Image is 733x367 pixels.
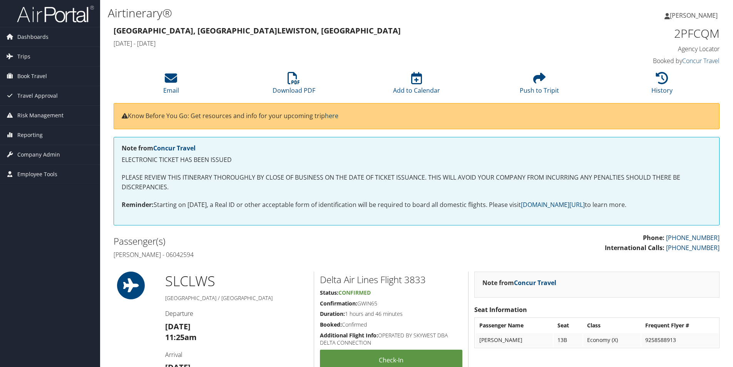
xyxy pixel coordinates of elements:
a: here [325,112,338,120]
strong: Phone: [643,234,664,242]
p: Starting on [DATE], a Real ID or other acceptable form of identification will be required to boar... [122,200,711,210]
strong: Booked: [320,321,342,328]
h4: Booked by [577,57,720,65]
strong: [DATE] [165,321,191,332]
td: Economy (X) [583,333,641,347]
strong: Duration: [320,310,345,317]
a: Concur Travel [514,279,556,287]
h1: Airtinerary® [108,5,519,21]
h4: [DATE] - [DATE] [114,39,565,48]
a: [PERSON_NAME] [664,4,725,27]
h5: Confirmed [320,321,462,329]
h1: SLC LWS [165,272,308,291]
a: Download PDF [273,76,315,95]
p: Know Before You Go: Get resources and info for your upcoming trip [122,111,711,121]
h1: 2PFCQM [577,25,720,42]
span: Travel Approval [17,86,58,105]
h5: 1 hours and 46 minutes [320,310,462,318]
h5: OPERATED BY SKYWEST DBA DELTA CONNECTION [320,332,462,347]
p: ELECTRONIC TICKET HAS BEEN ISSUED [122,155,711,165]
h4: Agency Locator [577,45,720,53]
span: Confirmed [338,289,371,296]
strong: Seat Information [474,305,527,314]
th: Frequent Flyer # [641,319,718,332]
strong: [GEOGRAPHIC_DATA], [GEOGRAPHIC_DATA] Lewiston, [GEOGRAPHIC_DATA] [114,25,401,36]
span: Employee Tools [17,165,57,184]
strong: 11:25am [165,332,197,342]
td: [PERSON_NAME] [475,333,553,347]
th: Passenger Name [475,319,553,332]
span: Company Admin [17,145,60,164]
a: [PHONE_NUMBER] [666,234,720,242]
strong: Note from [122,144,196,152]
th: Class [583,319,641,332]
strong: Confirmation: [320,300,357,307]
span: Reporting [17,125,43,145]
h2: Delta Air Lines Flight 3833 [320,273,462,286]
td: 13B [554,333,582,347]
strong: Additional Flight Info: [320,332,378,339]
span: [PERSON_NAME] [670,11,718,20]
span: Trips [17,47,30,66]
h5: [GEOGRAPHIC_DATA] / [GEOGRAPHIC_DATA] [165,294,308,302]
h2: Passenger(s) [114,235,411,248]
a: Email [163,76,179,95]
a: [DOMAIN_NAME][URL] [521,200,585,209]
strong: Reminder: [122,200,154,209]
td: 9258588913 [641,333,718,347]
a: Push to Tripit [520,76,559,95]
a: Add to Calendar [393,76,440,95]
span: Book Travel [17,67,47,86]
th: Seat [554,319,582,332]
span: Risk Management [17,106,64,125]
h5: GWIN65 [320,300,462,307]
a: Concur Travel [153,144,196,152]
span: Dashboards [17,27,49,47]
strong: Note from [482,279,556,287]
strong: International Calls: [605,244,664,252]
a: History [651,76,673,95]
img: airportal-logo.png [17,5,94,23]
a: Concur Travel [682,57,720,65]
h4: [PERSON_NAME] - 06042594 [114,250,411,259]
strong: Status: [320,289,338,296]
p: PLEASE REVIEW THIS ITINERARY THOROUGHLY BY CLOSE OF BUSINESS ON THE DATE OF TICKET ISSUANCE. THIS... [122,173,711,192]
h4: Departure [165,309,308,318]
a: [PHONE_NUMBER] [666,244,720,252]
h4: Arrival [165,350,308,359]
